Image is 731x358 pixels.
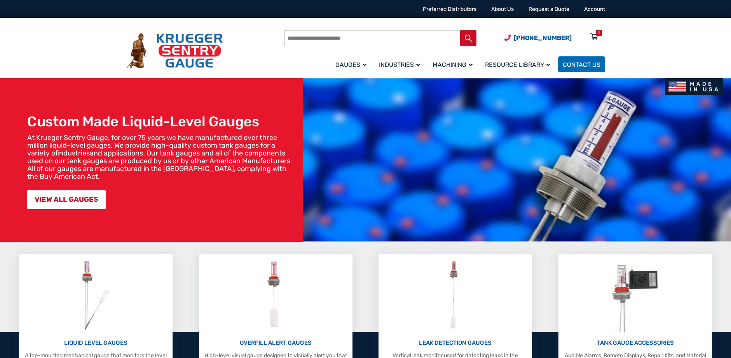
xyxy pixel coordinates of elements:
[423,6,476,12] a: Preferred Distributors
[59,149,90,157] a: industries
[514,34,572,42] span: [PHONE_NUMBER]
[335,61,366,68] span: Gauges
[27,113,299,130] h1: Custom Made Liquid-Level Gauges
[584,6,605,12] a: Account
[258,258,293,332] img: Overfill Alert Gauges
[665,78,723,95] img: Made In USA
[562,339,708,348] p: TANK GAUGE ACCESSORIES
[491,6,514,12] a: About Us
[563,61,600,68] span: Contact Us
[303,78,731,242] img: bg_hero_bannerksentry
[604,258,666,332] img: Tank Gauge Accessories
[485,61,550,68] span: Resource Library
[75,258,116,332] img: Liquid Level Gauges
[504,33,572,43] a: Phone Number (920) 434-8860
[27,134,299,180] p: At Krueger Sentry Gauge, for over 75 years we have manufactured over three million liquid-level g...
[379,61,420,68] span: Industries
[433,61,473,68] span: Machining
[27,190,106,209] a: VIEW ALL GAUGES
[382,339,528,348] p: LEAK DETECTION GAUGES
[23,339,169,348] p: LIQUID LEVEL GAUGES
[374,55,428,73] a: Industries
[480,55,558,73] a: Resource Library
[126,33,223,69] img: Krueger Sentry Gauge
[428,55,480,73] a: Machining
[558,56,605,72] a: Contact Us
[203,339,349,348] p: OVERFILL ALERT GAUGES
[440,258,471,332] img: Leak Detection Gauges
[598,30,600,36] div: 0
[529,6,569,12] a: Request a Quote
[331,55,374,73] a: Gauges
